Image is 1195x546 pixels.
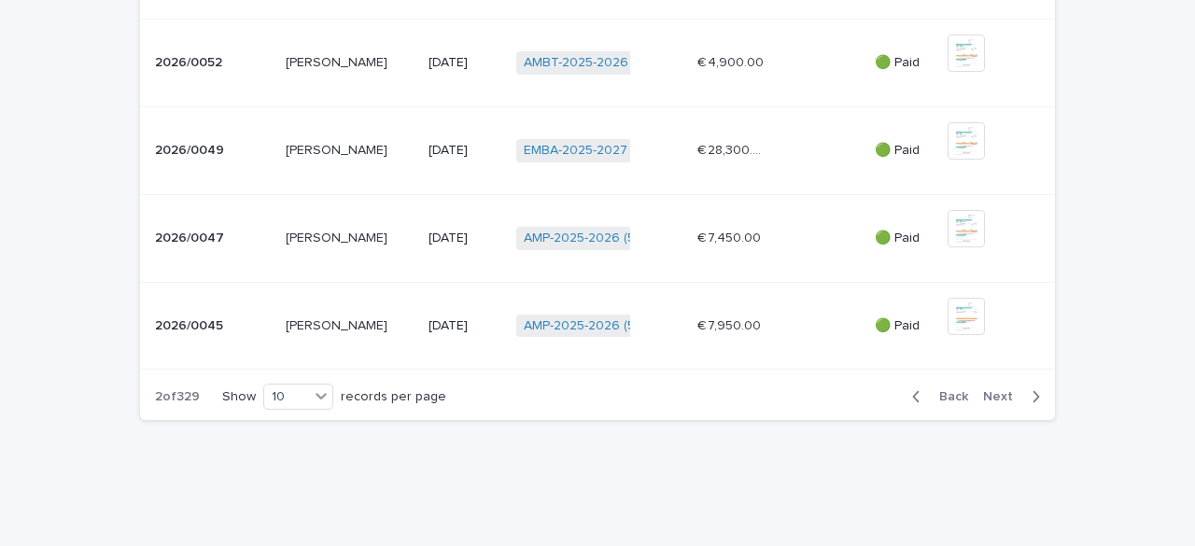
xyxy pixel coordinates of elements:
[341,389,446,405] p: records per page
[140,106,1055,194] tr: 2026/00492026/0049 [PERSON_NAME][PERSON_NAME] [DATE]EMBA-2025-2027 (54045) € 28,300.00€ 28,300.00...
[928,390,968,403] span: Back
[875,143,933,159] p: 🟢 Paid
[697,51,767,71] p: € 4,900.00
[140,374,215,420] p: 2 of 329
[429,143,501,159] p: [DATE]
[155,315,227,334] p: 2026/0045
[524,55,677,71] a: AMBT-2025-2026 (57235)
[875,55,933,71] p: 🟢 Paid
[429,231,501,246] p: [DATE]
[429,318,501,334] p: [DATE]
[140,282,1055,370] tr: 2026/00452026/0045 [PERSON_NAME][PERSON_NAME] [DATE]AMP-2025-2026 (51024) € 7,950.00€ 7,950.00 🟢 ...
[286,315,391,334] p: [PERSON_NAME]
[524,318,668,334] a: AMP-2025-2026 (51024)
[897,388,976,405] button: Back
[155,51,226,71] p: 2026/0052
[697,139,767,159] p: € 28,300.00
[286,227,391,246] p: [PERSON_NAME]
[524,231,668,246] a: AMP-2025-2026 (51024)
[875,318,933,334] p: 🟢 Paid
[983,390,1024,403] span: Next
[697,227,765,246] p: € 7,450.00
[286,51,391,71] p: [PERSON_NAME]
[155,139,228,159] p: 2026/0049
[286,139,391,159] p: [PERSON_NAME]
[140,20,1055,107] tr: 2026/00522026/0052 [PERSON_NAME][PERSON_NAME] [DATE]AMBT-2025-2026 (57235) € 4,900.00€ 4,900.00 🟢...
[155,227,228,246] p: 2026/0047
[697,315,765,334] p: € 7,950.00
[524,143,679,159] a: EMBA-2025-2027 (54045)
[140,194,1055,282] tr: 2026/00472026/0047 [PERSON_NAME][PERSON_NAME] [DATE]AMP-2025-2026 (51024) € 7,450.00€ 7,450.00 🟢 ...
[976,388,1055,405] button: Next
[875,231,933,246] p: 🟢 Paid
[429,55,501,71] p: [DATE]
[264,387,309,407] div: 10
[222,389,256,405] p: Show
